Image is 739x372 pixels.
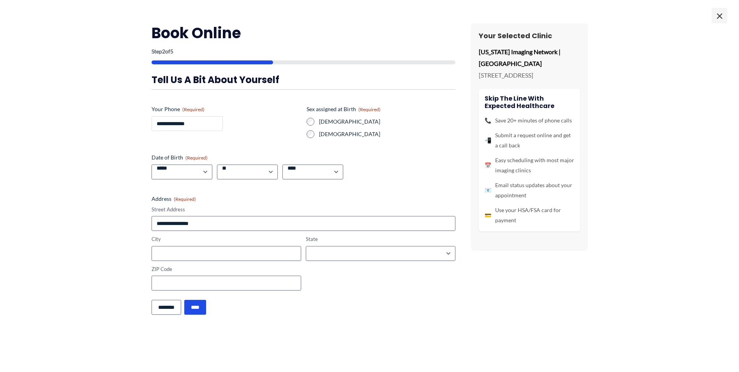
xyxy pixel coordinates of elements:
[152,105,300,113] label: Your Phone
[485,115,491,126] span: 📞
[485,210,491,220] span: 💳
[479,69,580,81] p: [STREET_ADDRESS]
[152,49,455,54] p: Step of
[162,48,165,55] span: 2
[712,8,727,23] span: ×
[485,205,574,225] li: Use your HSA/FSA card for payment
[306,236,455,243] label: State
[152,154,208,161] legend: Date of Birth
[485,160,491,170] span: 📅
[174,196,196,202] span: (Required)
[485,115,574,126] li: Save 20+ minutes of phone calls
[485,130,574,151] li: Submit a request online and get a call back
[170,48,173,55] span: 5
[319,118,455,126] label: [DEMOGRAPHIC_DATA]
[152,206,455,213] label: Street Address
[185,155,208,161] span: (Required)
[485,180,574,200] li: Email status updates about your appointment
[485,135,491,145] span: 📲
[479,46,580,69] p: [US_STATE] Imaging Network | [GEOGRAPHIC_DATA]
[358,106,381,112] span: (Required)
[479,31,580,40] h3: Your Selected Clinic
[152,74,455,86] h3: Tell us a bit about yourself
[152,266,301,273] label: ZIP Code
[307,105,381,113] legend: Sex assigned at Birth
[485,95,574,110] h4: Skip the line with Expected Healthcare
[152,236,301,243] label: City
[485,155,574,175] li: Easy scheduling with most major imaging clinics
[485,185,491,195] span: 📧
[152,23,455,43] h2: Book Online
[182,106,205,112] span: (Required)
[319,130,455,138] label: [DEMOGRAPHIC_DATA]
[152,195,196,203] legend: Address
